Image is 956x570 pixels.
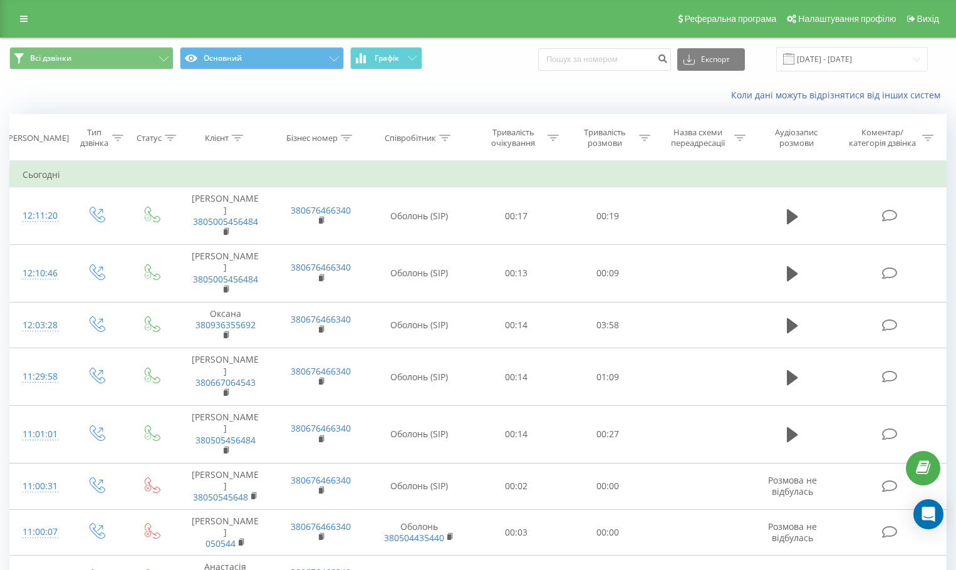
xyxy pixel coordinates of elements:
td: Оболонь (SIP) [368,348,470,406]
button: Експорт [677,48,745,71]
td: 00:27 [562,406,653,464]
span: Розмова не відбулась [768,474,817,497]
a: 3805005456484 [193,273,258,285]
div: Коментар/категорія дзвінка [846,127,919,148]
a: 380676466340 [291,204,351,216]
td: Оксана [178,302,273,348]
button: Основний [180,47,344,70]
a: 050544 [205,537,236,549]
span: Графік [375,54,399,63]
div: Аудіозапис розмови [760,127,833,148]
td: Оболонь (SIP) [368,245,470,303]
div: [PERSON_NAME] [6,133,69,143]
div: 12:03:28 [23,313,56,338]
input: Пошук за номером [538,48,671,71]
td: [PERSON_NAME] [178,348,273,406]
td: Оболонь (SIP) [368,406,470,464]
td: 01:09 [562,348,653,406]
div: 11:00:31 [23,474,56,499]
a: 380504435440 [384,532,444,544]
td: 00:17 [470,187,562,245]
div: 11:29:58 [23,365,56,389]
div: 11:00:07 [23,520,56,544]
td: [PERSON_NAME] [178,463,273,509]
div: Клієнт [205,133,229,143]
td: 00:03 [470,509,562,556]
span: Всі дзвінки [30,53,71,63]
td: Сьогодні [10,162,947,187]
td: Оболонь (SIP) [368,187,470,245]
td: [PERSON_NAME] [178,187,273,245]
div: 12:11:20 [23,204,56,228]
a: 380676466340 [291,261,351,273]
td: 00:13 [470,245,562,303]
a: 380676466340 [291,365,351,377]
td: 00:09 [562,245,653,303]
button: Всі дзвінки [9,47,174,70]
td: Оболонь (SIP) [368,302,470,348]
a: 380676466340 [291,474,351,486]
button: Графік [350,47,422,70]
a: 38050545648 [193,491,248,503]
div: Статус [137,133,162,143]
td: 00:14 [470,406,562,464]
span: Налаштування профілю [798,14,896,24]
td: 00:00 [562,463,653,509]
div: Open Intercom Messenger [913,499,943,529]
td: Оболонь (SIP) [368,463,470,509]
span: Вихід [917,14,939,24]
a: Коли дані можуть відрізнятися вiд інших систем [731,89,947,101]
div: Співробітник [385,133,436,143]
a: 380505456484 [195,434,256,446]
a: 3805005456484 [193,215,258,227]
span: Реферальна програма [685,14,777,24]
div: Тривалість очікування [482,127,544,148]
span: Розмова не відбулась [768,521,817,544]
div: 12:10:46 [23,261,56,286]
a: 380676466340 [291,422,351,434]
td: [PERSON_NAME] [178,509,273,556]
div: Бізнес номер [286,133,338,143]
div: 11:01:01 [23,422,56,447]
td: Оболонь [368,509,470,556]
td: 00:14 [470,302,562,348]
td: [PERSON_NAME] [178,406,273,464]
td: 00:19 [562,187,653,245]
td: 00:02 [470,463,562,509]
div: Назва схеми переадресації [665,127,731,148]
a: 380676466340 [291,313,351,325]
a: 380667064543 [195,376,256,388]
td: 00:14 [470,348,562,406]
div: Тривалість розмови [573,127,636,148]
td: 03:58 [562,302,653,348]
td: [PERSON_NAME] [178,245,273,303]
a: 380676466340 [291,521,351,532]
div: Тип дзвінка [80,127,109,148]
td: 00:00 [562,509,653,556]
a: 380936355692 [195,319,256,331]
